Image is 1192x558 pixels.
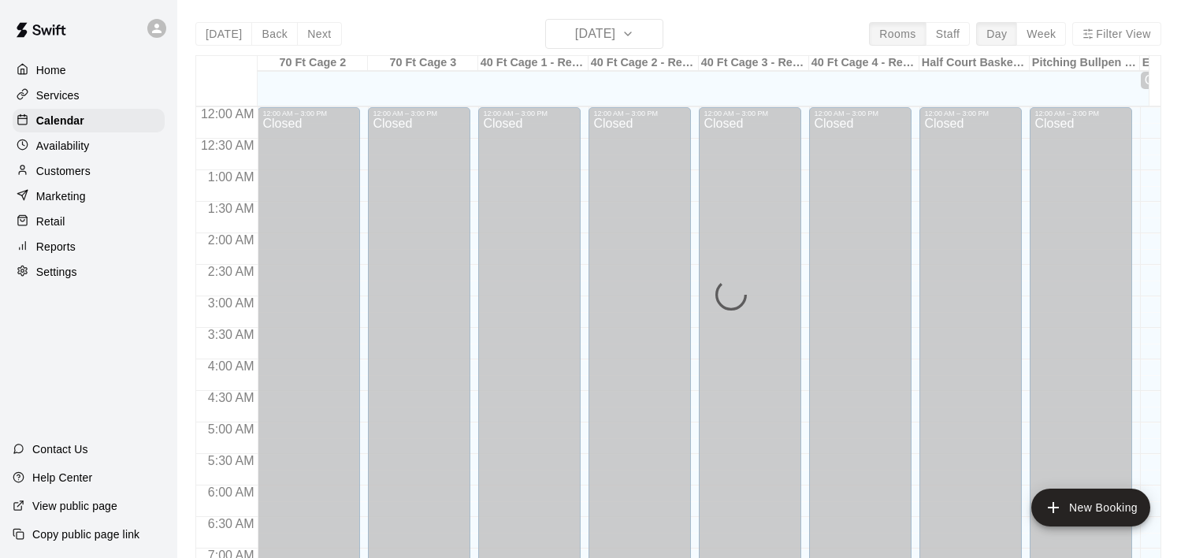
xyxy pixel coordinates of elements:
[32,441,88,457] p: Contact Us
[478,56,589,71] div: 40 Ft Cage 1 - Retractable
[36,188,86,204] p: Marketing
[368,56,478,71] div: 70 Ft Cage 3
[258,56,368,71] div: 70 Ft Cage 2
[13,235,165,259] a: Reports
[32,470,92,485] p: Help Center
[204,296,258,310] span: 3:00 AM
[36,239,76,255] p: Reports
[204,233,258,247] span: 2:00 AM
[36,113,84,128] p: Calendar
[1034,110,1127,117] div: 12:00 AM – 3:00 PM
[197,139,258,152] span: 12:30 AM
[36,87,80,103] p: Services
[593,110,686,117] div: 12:00 AM – 3:00 PM
[13,210,165,233] a: Retail
[1030,56,1140,71] div: Pitching Bullpen - 70 Ft Cage 1 (NO HITTING ALLOWED)
[36,62,66,78] p: Home
[204,359,258,373] span: 4:00 AM
[919,56,1030,71] div: Half Court Basketball Court
[699,56,809,71] div: 40 Ft Cage 3 - Retractable
[373,110,466,117] div: 12:00 AM – 3:00 PM
[204,170,258,184] span: 1:00 AM
[1031,489,1150,526] button: add
[13,159,165,183] a: Customers
[36,163,91,179] p: Customers
[204,454,258,467] span: 5:30 AM
[204,517,258,530] span: 6:30 AM
[704,110,797,117] div: 12:00 AM – 3:00 PM
[13,84,165,107] a: Services
[204,328,258,341] span: 3:30 AM
[204,202,258,215] span: 1:30 AM
[13,109,165,132] a: Calendar
[924,110,1017,117] div: 12:00 AM – 3:00 PM
[204,485,258,499] span: 6:00 AM
[32,498,117,514] p: View public page
[36,264,77,280] p: Settings
[13,134,165,158] a: Availability
[589,56,699,71] div: 40 Ft Cage 2 - Retractable
[36,214,65,229] p: Retail
[483,110,576,117] div: 12:00 AM – 3:00 PM
[13,260,165,284] a: Settings
[36,138,90,154] p: Availability
[13,184,165,208] a: Marketing
[262,110,355,117] div: 12:00 AM – 3:00 PM
[204,265,258,278] span: 2:30 AM
[197,107,258,121] span: 12:00 AM
[204,422,258,436] span: 5:00 AM
[32,526,139,542] p: Copy public page link
[814,110,907,117] div: 12:00 AM – 3:00 PM
[13,58,165,82] a: Home
[204,391,258,404] span: 4:30 AM
[809,56,919,71] div: 40 Ft Cage 4 - Retractable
